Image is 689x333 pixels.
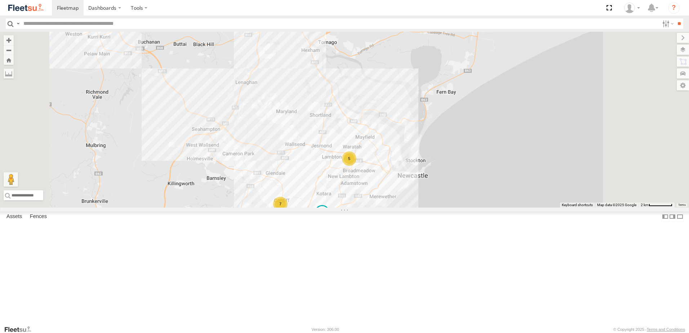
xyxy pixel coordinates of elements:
label: Map Settings [677,80,689,90]
a: Terms and Conditions [647,327,685,332]
div: Matt Curtis [622,3,643,13]
img: fleetsu-logo-horizontal.svg [7,3,45,13]
label: Fences [26,212,50,222]
label: Hide Summary Table [676,212,684,222]
button: Drag Pegman onto the map to open Street View [4,172,18,187]
span: Map data ©2025 Google [597,203,636,207]
label: Search Query [15,18,21,29]
button: Map Scale: 2 km per 62 pixels [639,203,675,208]
label: Search Filter Options [659,18,675,29]
div: 7 [273,197,288,211]
a: Visit our Website [4,326,37,333]
button: Keyboard shortcuts [562,203,593,208]
i: ? [668,2,680,14]
div: 5 [342,151,356,166]
button: Zoom out [4,45,14,55]
label: Dock Summary Table to the Right [669,212,676,222]
button: Zoom in [4,35,14,45]
button: Zoom Home [4,55,14,65]
span: 2 km [641,203,649,207]
div: Version: 306.00 [312,327,339,332]
label: Measure [4,68,14,79]
div: © Copyright 2025 - [613,327,685,332]
label: Assets [3,212,26,222]
a: Terms (opens in new tab) [678,204,686,207]
label: Dock Summary Table to the Left [662,212,669,222]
